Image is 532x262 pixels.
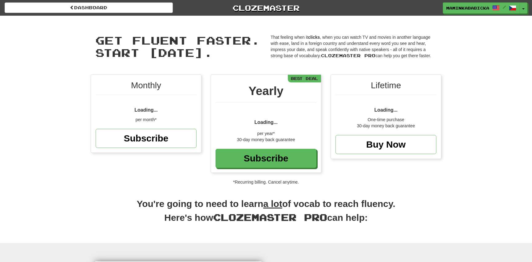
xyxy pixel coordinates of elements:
div: 30-day money back guarantee [335,123,436,129]
a: Buy Now [335,135,436,154]
div: per year* [216,130,316,137]
u: a lot [263,199,282,209]
div: per month* [96,117,197,123]
a: Subscribe [216,149,316,168]
div: Yearly [216,82,316,103]
span: Loading... [254,120,278,125]
a: Dashboard [5,2,173,13]
span: Loading... [374,107,398,113]
div: One-time purchase [335,117,436,123]
a: Clozemaster [182,2,350,13]
div: 30-day money back guarantee [216,137,316,143]
span: / [503,5,506,9]
span: Clozemaster Pro [321,53,375,58]
div: Best Deal [288,75,321,82]
span: Loading... [134,107,158,113]
span: Clozemaster Pro [213,212,327,223]
div: Monthly [96,79,197,95]
p: That feeling when it , when you can watch TV and movies in another language with ease, land in a ... [271,34,437,59]
div: Lifetime [335,79,436,95]
h2: You're going to need to learn of vocab to reach fluency. Here's how can help: [91,197,441,231]
a: maminkababicka / [443,2,520,14]
a: Subscribe [96,129,197,148]
span: maminkababicka [446,5,489,11]
strong: clicks [308,35,320,40]
span: Get fluent faster. Start [DATE]. [95,34,260,59]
